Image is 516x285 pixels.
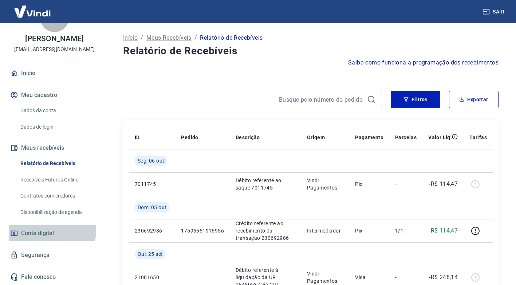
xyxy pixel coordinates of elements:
p: 230692986 [135,227,169,234]
p: R$ 114,47 [431,226,458,235]
p: / [194,34,197,42]
p: Crédito referente ao recebimento da transação 230692986 [236,220,295,242]
p: Pix [355,227,383,234]
span: Conta digital [21,228,54,238]
p: Relatório de Recebíveis [200,34,263,42]
a: Disponibilização de agenda [17,205,100,220]
p: 1/1 [395,227,417,234]
img: Vindi [9,0,56,23]
a: Meus Recebíveis [146,34,192,42]
a: Dados de login [17,120,100,134]
p: Parcelas [395,134,417,141]
button: Meu cadastro [9,87,100,103]
p: Descrição [236,134,260,141]
p: -R$ 248,14 [429,273,458,282]
p: / [141,34,143,42]
p: Vindi Pagamentos [307,177,344,191]
p: 7011745 [135,180,169,188]
a: Recebíveis Futuros Online [17,172,100,187]
button: Meus recebíveis [9,140,100,156]
a: Segurança [9,247,100,263]
input: Busque pelo número do pedido [279,94,364,105]
button: Filtros [391,91,440,108]
a: Relatório de Recebíveis [17,156,100,171]
p: Origem [307,134,325,141]
p: Pix [355,180,383,188]
a: Dados da conta [17,103,100,118]
p: - [395,180,417,188]
p: [PERSON_NAME] [25,35,83,43]
p: Pedido [181,134,198,141]
a: Saiba como funciona a programação dos recebimentos [348,58,499,67]
p: [EMAIL_ADDRESS][DOMAIN_NAME] [14,46,95,53]
a: Início [123,34,138,42]
p: Valor Líq. [428,134,452,141]
p: ID [135,134,140,141]
a: Fale conosco [9,269,100,285]
span: Dom, 05 out [138,204,166,211]
p: - [395,274,417,281]
a: Contratos com credores [17,188,100,203]
button: Sair [481,5,507,19]
p: Tarifas [469,134,487,141]
p: Pagamento [355,134,383,141]
p: Visa [355,274,383,281]
p: -R$ 114,47 [429,180,458,188]
p: 17596551916956 [181,227,224,234]
p: Vindi Pagamentos [307,270,344,285]
h4: Relatório de Recebíveis [123,44,499,58]
a: Início [9,65,100,81]
p: 21001650 [135,274,169,281]
span: Qui, 25 set [138,250,163,258]
button: Exportar [449,91,499,108]
span: Seg, 06 out [138,157,164,164]
p: Débito referente ao saque 7011745 [236,177,295,191]
a: Conta digital [9,225,100,241]
p: Intermediador [307,227,344,234]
